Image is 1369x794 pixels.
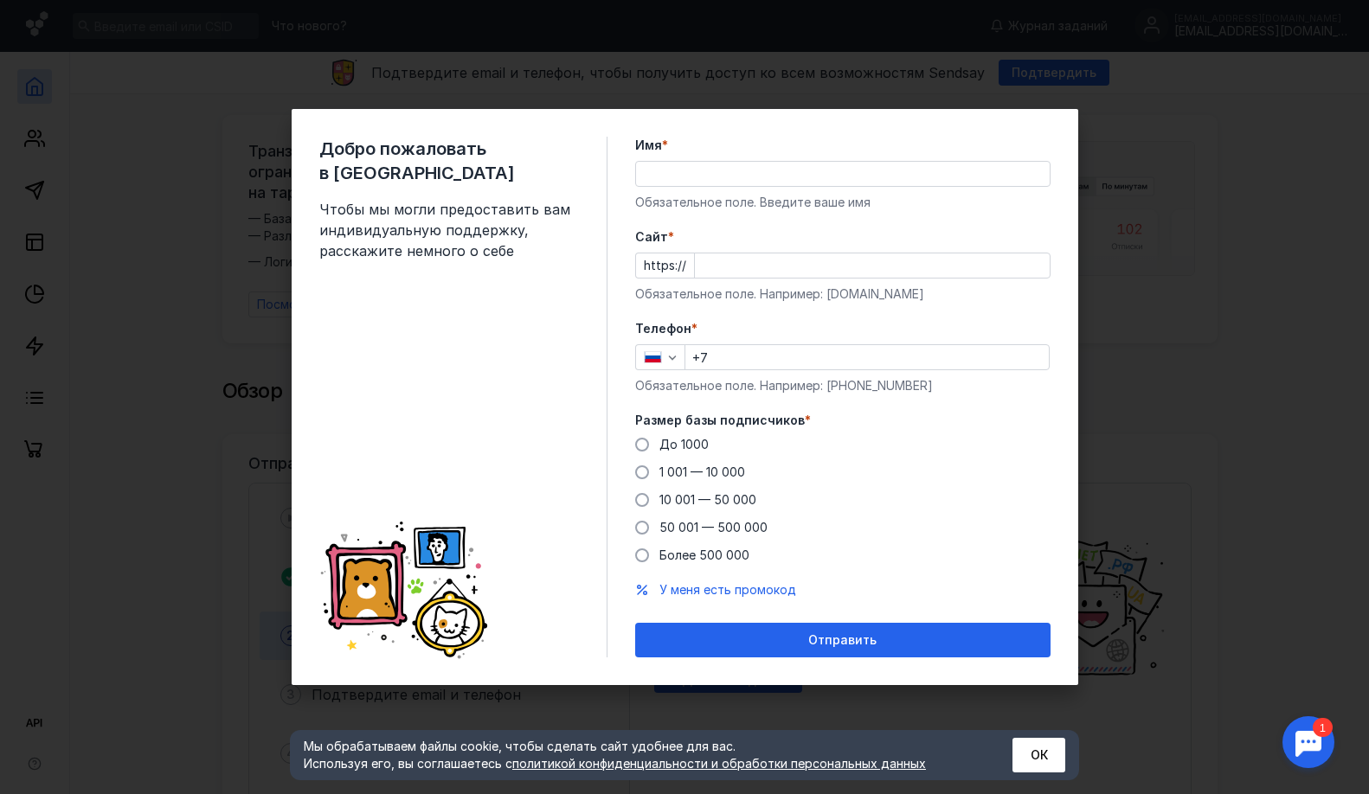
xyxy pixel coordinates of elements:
[659,492,756,507] span: 10 001 — 50 000
[659,520,768,535] span: 50 001 — 500 000
[659,464,745,479] span: 1 001 — 10 000
[635,412,805,429] span: Размер базы подписчиков
[512,756,926,771] a: политикой конфиденциальности и обработки персональных данных
[635,320,691,337] span: Телефон
[319,199,579,261] span: Чтобы мы могли предоставить вам индивидуальную поддержку, расскажите немного о себе
[659,582,796,597] span: У меня есть промокод
[635,285,1051,303] div: Обязательное поле. Например: [DOMAIN_NAME]
[635,137,662,154] span: Имя
[319,137,579,185] span: Добро пожаловать в [GEOGRAPHIC_DATA]
[1012,738,1065,772] button: ОК
[635,623,1051,657] button: Отправить
[635,228,668,246] span: Cайт
[808,633,877,648] span: Отправить
[635,377,1051,394] div: Обязательное поле. Например: [PHONE_NUMBER]
[659,437,709,451] span: До 1000
[304,738,970,772] div: Мы обрабатываем файлы cookie, чтобы сделать сайт удобнее для вас. Используя его, вы соглашаетесь c
[659,547,749,562] span: Более 500 000
[635,194,1051,211] div: Обязательное поле. Введите ваше имя
[659,581,796,599] button: У меня есть промокод
[39,10,59,29] div: 1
